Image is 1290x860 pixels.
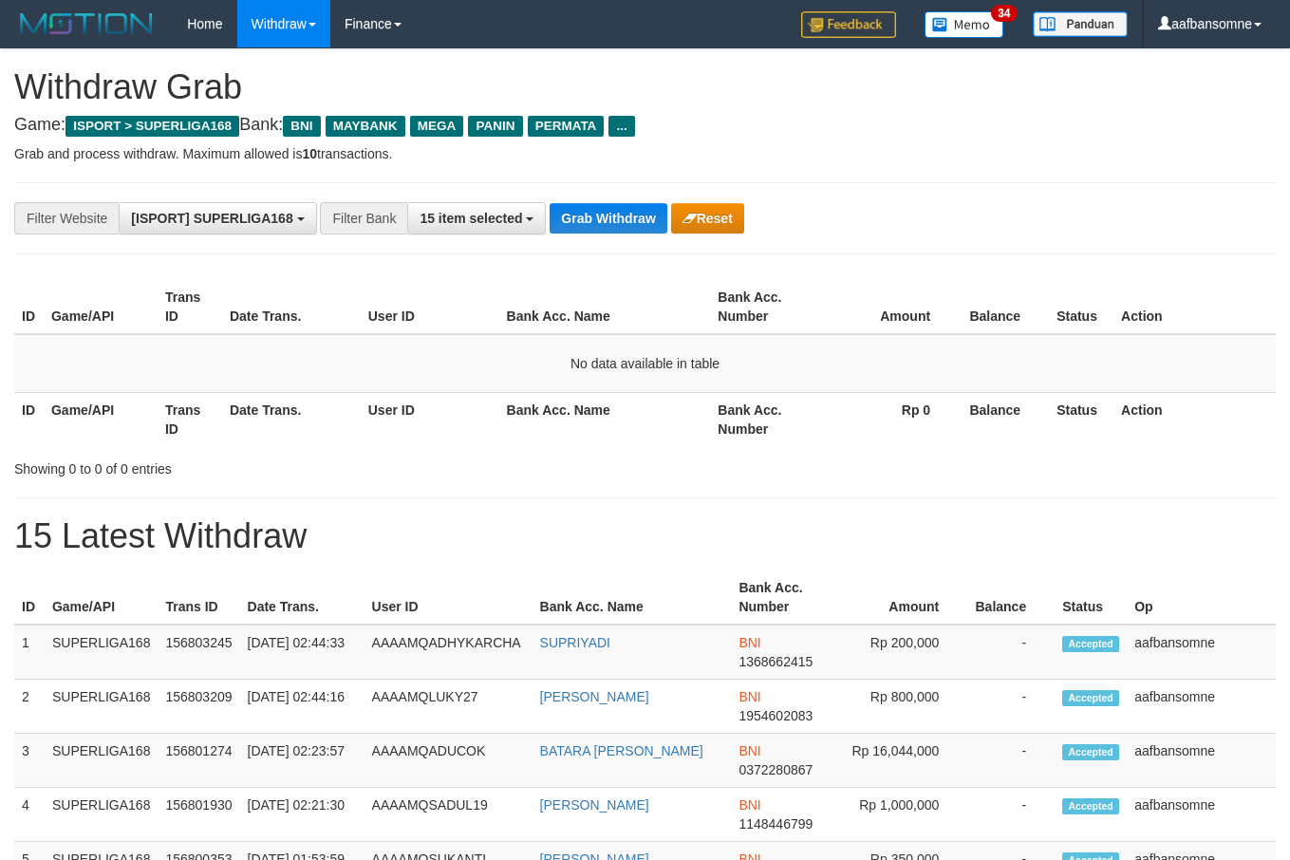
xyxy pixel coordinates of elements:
[967,625,1055,680] td: -
[302,146,317,161] strong: 10
[1062,744,1119,760] span: Accepted
[14,788,45,842] td: 4
[840,625,967,680] td: Rp 200,000
[1127,680,1276,734] td: aafbansomne
[14,280,44,334] th: ID
[540,689,649,704] a: [PERSON_NAME]
[420,211,522,226] span: 15 item selected
[925,11,1004,38] img: Button%20Memo.svg
[14,392,44,446] th: ID
[967,788,1055,842] td: -
[119,202,316,234] button: [ISPORT] SUPERLIGA168
[540,797,649,813] a: [PERSON_NAME]
[738,743,760,758] span: BNI
[824,280,959,334] th: Amount
[14,734,45,788] td: 3
[533,570,732,625] th: Bank Acc. Name
[801,11,896,38] img: Feedback.jpg
[840,680,967,734] td: Rp 800,000
[959,280,1049,334] th: Balance
[131,211,292,226] span: [ISPORT] SUPERLIGA168
[1062,690,1119,706] span: Accepted
[14,570,45,625] th: ID
[540,635,610,650] a: SUPRIYADI
[410,116,464,137] span: MEGA
[158,570,239,625] th: Trans ID
[731,570,840,625] th: Bank Acc. Number
[158,280,222,334] th: Trans ID
[158,680,239,734] td: 156803209
[1033,11,1128,37] img: panduan.png
[14,517,1276,555] h1: 15 Latest Withdraw
[14,625,45,680] td: 1
[158,625,239,680] td: 156803245
[1055,570,1127,625] th: Status
[967,680,1055,734] td: -
[738,708,813,723] span: Copy 1954602083 to clipboard
[65,116,239,137] span: ISPORT > SUPERLIGA168
[14,202,119,234] div: Filter Website
[1127,570,1276,625] th: Op
[840,788,967,842] td: Rp 1,000,000
[407,202,546,234] button: 15 item selected
[540,743,703,758] a: BATARA [PERSON_NAME]
[824,392,959,446] th: Rp 0
[14,68,1276,106] h1: Withdraw Grab
[14,680,45,734] td: 2
[240,570,365,625] th: Date Trans.
[738,689,760,704] span: BNI
[14,334,1276,393] td: No data available in table
[499,280,711,334] th: Bank Acc. Name
[45,680,159,734] td: SUPERLIGA168
[45,734,159,788] td: SUPERLIGA168
[738,762,813,777] span: Copy 0372280867 to clipboard
[468,116,522,137] span: PANIN
[1127,625,1276,680] td: aafbansomne
[326,116,405,137] span: MAYBANK
[45,788,159,842] td: SUPERLIGA168
[499,392,711,446] th: Bank Acc. Name
[710,392,824,446] th: Bank Acc. Number
[158,788,239,842] td: 156801930
[222,280,361,334] th: Date Trans.
[45,570,159,625] th: Game/API
[710,280,824,334] th: Bank Acc. Number
[738,816,813,832] span: Copy 1148446799 to clipboard
[738,797,760,813] span: BNI
[1113,280,1276,334] th: Action
[158,734,239,788] td: 156801274
[365,680,533,734] td: AAAAMQLUKY27
[44,280,158,334] th: Game/API
[991,5,1017,22] span: 34
[361,280,499,334] th: User ID
[608,116,634,137] span: ...
[967,734,1055,788] td: -
[240,734,365,788] td: [DATE] 02:23:57
[1062,798,1119,814] span: Accepted
[550,203,666,234] button: Grab Withdraw
[240,680,365,734] td: [DATE] 02:44:16
[283,116,320,137] span: BNI
[240,625,365,680] td: [DATE] 02:44:33
[14,9,159,38] img: MOTION_logo.png
[361,392,499,446] th: User ID
[1062,636,1119,652] span: Accepted
[365,625,533,680] td: AAAAMQADHYKARCHA
[967,570,1055,625] th: Balance
[1127,734,1276,788] td: aafbansomne
[14,452,523,478] div: Showing 0 to 0 of 0 entries
[1049,280,1113,334] th: Status
[671,203,744,234] button: Reset
[158,392,222,446] th: Trans ID
[959,392,1049,446] th: Balance
[528,116,605,137] span: PERMATA
[1049,392,1113,446] th: Status
[365,570,533,625] th: User ID
[14,116,1276,135] h4: Game: Bank:
[738,635,760,650] span: BNI
[320,202,407,234] div: Filter Bank
[1127,788,1276,842] td: aafbansomne
[840,734,967,788] td: Rp 16,044,000
[222,392,361,446] th: Date Trans.
[738,654,813,669] span: Copy 1368662415 to clipboard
